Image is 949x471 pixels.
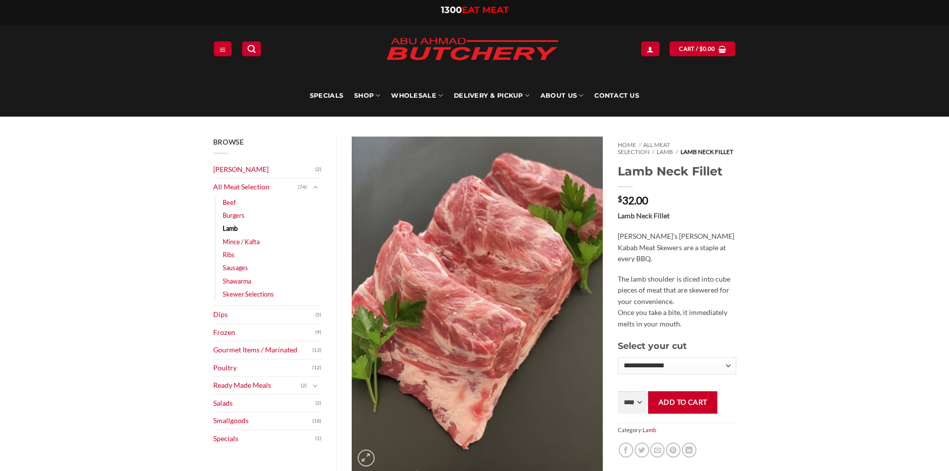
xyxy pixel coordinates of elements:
a: Salads [213,395,316,412]
span: (12) [312,360,321,375]
a: Dips [213,306,316,323]
a: Specials [213,430,316,448]
a: Zoom [358,450,375,467]
span: (74) [298,180,307,195]
strong: Lamb Neck Fillet [618,211,670,220]
span: // [675,148,678,156]
a: [PERSON_NAME] [213,161,316,178]
span: $ [699,44,703,53]
a: Contact Us [594,75,639,117]
a: Email to a Friend [650,443,665,457]
a: Menu [214,41,232,56]
span: EAT MEAT [462,4,509,15]
span: Lamb Neck Fillet [680,148,733,156]
a: Burgers [223,209,245,222]
img: Abu Ahmad Butchery [378,31,567,69]
a: Share on Facebook [619,443,633,457]
span: // [652,148,655,156]
a: Lamb [657,148,673,156]
a: Search [242,41,261,56]
a: Delivery & Pickup [454,75,530,117]
a: Ready Made Meals [213,377,301,394]
a: Home [618,141,636,149]
span: (13) [312,343,321,358]
button: Toggle [309,380,321,391]
h1: Lamb Neck Fillet [618,163,736,179]
span: (2) [315,162,321,177]
span: Category: [618,423,736,437]
h3: Select your cut [618,339,736,353]
a: All Meat Selection [213,178,298,196]
a: Mince / Kafta [223,235,260,248]
a: Share on Twitter [635,443,649,457]
a: Beef [223,196,236,209]
a: View cart [670,41,735,56]
span: (2) [315,396,321,411]
a: Lamb [643,427,656,433]
a: Pin on Pinterest [666,443,680,457]
a: Shawarma [223,275,251,288]
a: Poultry [213,359,313,377]
a: Login [641,41,659,56]
p: The lamb shoulder is diced into cube pieces of meat that are skewered for your convenience. Once ... [618,274,736,330]
span: (9) [315,325,321,340]
a: Sausages [223,261,248,274]
a: Share on LinkedIn [682,443,696,457]
a: Specials [310,75,343,117]
a: All Meat Selection [618,141,670,156]
a: SHOP [354,75,380,117]
a: Gourmet Items / Marinated [213,341,313,359]
bdi: 32.00 [618,194,648,206]
span: (2) [301,378,307,393]
a: Skewer Selections [223,288,274,301]
span: Cart / [679,44,715,53]
span: $ [618,195,622,203]
span: 1300 [441,4,462,15]
a: About Us [541,75,583,117]
a: Ribs [223,248,235,261]
bdi: 0.00 [699,45,715,52]
a: Smallgoods [213,412,313,430]
span: (5) [315,308,321,322]
a: Frozen [213,324,316,341]
button: Toggle [309,182,321,193]
span: (18) [312,414,321,429]
a: 1300EAT MEAT [441,4,509,15]
p: [PERSON_NAME]’s [PERSON_NAME] Kabab Meat Skewers are a staple at every BBQ. [618,231,736,265]
span: // [638,141,642,149]
span: Browse [213,138,244,146]
a: Wholesale [391,75,443,117]
span: (1) [315,431,321,446]
button: Add to cart [648,391,717,414]
a: Lamb [223,222,238,235]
